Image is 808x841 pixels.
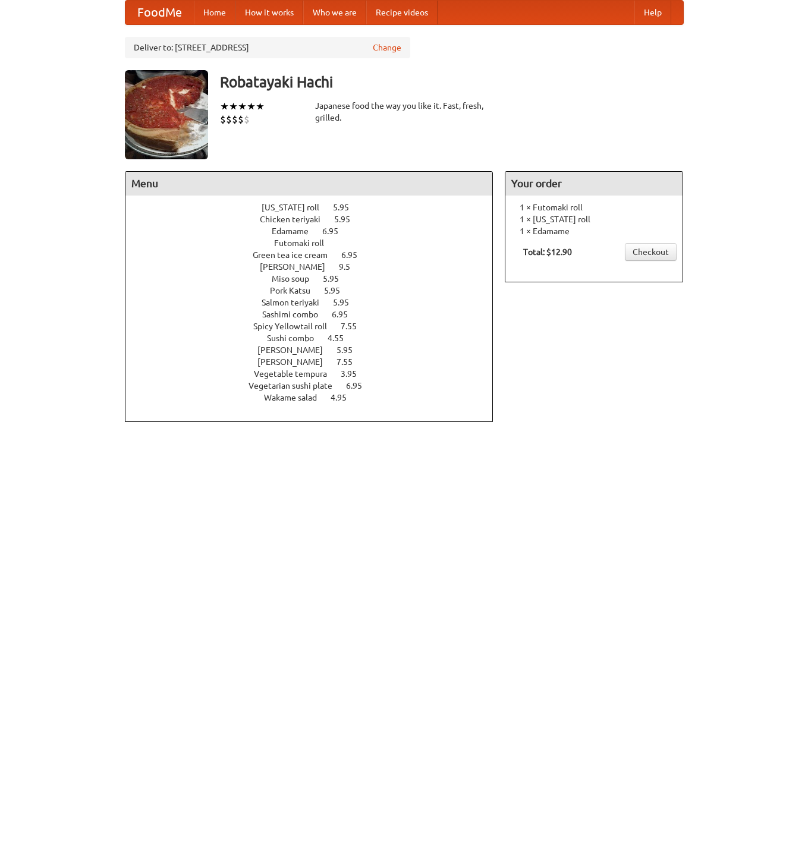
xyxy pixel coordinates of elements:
[332,310,360,319] span: 6.95
[523,247,572,257] b: Total: $12.90
[303,1,366,24] a: Who we are
[341,369,369,379] span: 3.95
[315,100,493,124] div: Japanese food the way you like it. Fast, fresh, grilled.
[238,113,244,126] li: $
[244,113,250,126] li: $
[373,42,401,53] a: Change
[324,286,352,295] span: 5.95
[274,238,336,248] span: Futomaki roll
[339,262,362,272] span: 9.5
[272,226,360,236] a: Edamame 6.95
[249,381,344,390] span: Vegetarian sushi plate
[247,100,256,113] li: ★
[253,322,339,331] span: Spicy Yellowtail roll
[257,357,335,367] span: [PERSON_NAME]
[254,369,339,379] span: Vegetable tempura
[249,381,384,390] a: Vegetarian sushi plate 6.95
[262,298,371,307] a: Salmon teriyaki 5.95
[272,274,361,284] a: Miso soup 5.95
[262,310,330,319] span: Sashimi combo
[511,213,677,225] li: 1 × [US_STATE] roll
[272,274,321,284] span: Miso soup
[253,322,379,331] a: Spicy Yellowtail roll 7.55
[220,100,229,113] li: ★
[220,70,684,94] h3: Robatayaki Hachi
[125,1,194,24] a: FoodMe
[366,1,438,24] a: Recipe videos
[235,1,303,24] a: How it works
[125,172,493,196] h4: Menu
[337,357,364,367] span: 7.55
[253,250,339,260] span: Green tea ice cream
[270,286,322,295] span: Pork Katsu
[257,345,335,355] span: [PERSON_NAME]
[334,215,362,224] span: 5.95
[262,298,331,307] span: Salmon teriyaki
[262,310,370,319] a: Sashimi combo 6.95
[341,250,369,260] span: 6.95
[333,203,361,212] span: 5.95
[262,203,371,212] a: [US_STATE] roll 5.95
[511,225,677,237] li: 1 × Edamame
[333,298,361,307] span: 5.95
[323,274,351,284] span: 5.95
[264,393,329,402] span: Wakame salad
[238,100,247,113] li: ★
[270,286,362,295] a: Pork Katsu 5.95
[505,172,683,196] h4: Your order
[634,1,671,24] a: Help
[322,226,350,236] span: 6.95
[260,215,332,224] span: Chicken teriyaki
[328,333,356,343] span: 4.55
[232,113,238,126] li: $
[267,333,366,343] a: Sushi combo 4.55
[511,201,677,213] li: 1 × Futomaki roll
[260,262,337,272] span: [PERSON_NAME]
[337,345,364,355] span: 5.95
[264,393,369,402] a: Wakame salad 4.95
[257,345,375,355] a: [PERSON_NAME] 5.95
[125,37,410,58] div: Deliver to: [STREET_ADDRESS]
[260,262,372,272] a: [PERSON_NAME] 9.5
[331,393,359,402] span: 4.95
[125,70,208,159] img: angular.jpg
[253,250,379,260] a: Green tea ice cream 6.95
[229,100,238,113] li: ★
[272,226,320,236] span: Edamame
[226,113,232,126] li: $
[262,203,331,212] span: [US_STATE] roll
[260,215,372,224] a: Chicken teriyaki 5.95
[267,333,326,343] span: Sushi combo
[256,100,265,113] li: ★
[257,357,375,367] a: [PERSON_NAME] 7.55
[625,243,677,261] a: Checkout
[194,1,235,24] a: Home
[341,322,369,331] span: 7.55
[254,369,379,379] a: Vegetable tempura 3.95
[346,381,374,390] span: 6.95
[220,113,226,126] li: $
[274,238,358,248] a: Futomaki roll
